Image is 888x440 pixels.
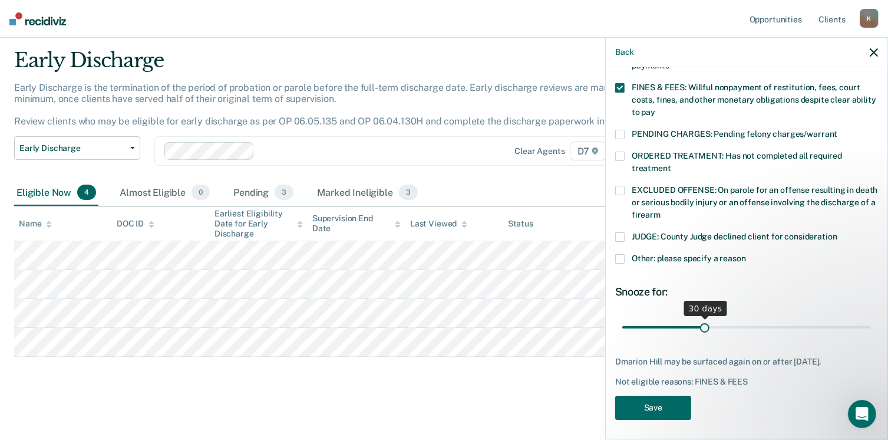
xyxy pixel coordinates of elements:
span: 3 [275,185,293,200]
div: Status [508,219,533,229]
iframe: Intercom live chat [848,400,876,428]
div: Early Discharge [14,48,680,82]
span: FINES & FEES: Willful nonpayment of restitution, fees, court costs, fines, and other monetary obl... [632,83,876,117]
span: PENDING CHARGES: Pending felony charges/warrant [632,129,837,139]
div: Not eligible reasons: FINES & FEES [615,377,878,387]
div: Pending [231,180,296,206]
div: Eligible Now [14,180,98,206]
div: Dmarion Hill may be surfaced again on or after [DATE]. [615,357,878,367]
span: Early Discharge [19,143,126,153]
span: 3 [399,185,418,200]
span: Other: please specify a reason [632,254,746,263]
div: Earliest Eligibility Date for Early Discharge [214,209,303,238]
button: Save [615,396,691,420]
div: Almost Eligible [117,180,212,206]
div: Name [19,219,52,229]
p: Early Discharge is the termination of the period of probation or parole before the full-term disc... [14,82,648,127]
span: D7 [570,142,607,160]
span: JUDGE: County Judge declined client for consideration [632,232,837,241]
div: Snooze for: [615,285,878,298]
div: K [860,9,879,28]
span: EXCLUDED OFFENSE: On parole for an offense resulting in death or serious bodily injury or an offe... [632,185,877,219]
div: Supervision End Date [312,214,401,234]
div: 30 days [684,301,727,316]
span: ORDERED TREATMENT: Has not completed all required treatment [632,151,842,173]
div: Last Viewed [410,219,467,229]
div: Marked Ineligible [315,180,420,206]
div: Clear agents [514,146,565,156]
div: DOC ID [117,219,154,229]
span: 0 [192,185,210,200]
img: Recidiviz [9,12,66,25]
span: 4 [77,185,96,200]
button: Back [615,47,634,57]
